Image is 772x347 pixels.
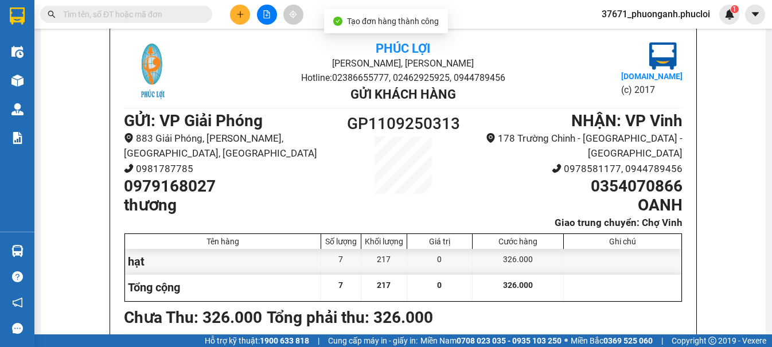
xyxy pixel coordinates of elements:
[708,337,716,345] span: copyright
[124,131,333,161] li: 883 Giải Phóng, [PERSON_NAME], [GEOGRAPHIC_DATA], [GEOGRAPHIC_DATA]
[473,161,683,177] li: 0978581177, 0944789456
[437,280,442,290] span: 0
[603,336,653,345] strong: 0369 525 060
[205,334,309,347] span: Hỗ trợ kỹ thuật:
[11,132,24,144] img: solution-icon
[260,336,309,345] strong: 1900 633 818
[473,177,683,196] h1: 0354070866
[318,334,319,347] span: |
[567,237,679,246] div: Ghi chú
[11,103,24,115] img: warehouse-icon
[263,10,271,18] span: file-add
[745,5,765,25] button: caret-down
[230,5,250,25] button: plus
[11,46,24,58] img: warehouse-icon
[63,8,198,21] input: Tìm tên, số ĐT hoặc mã đơn
[217,56,589,71] li: [PERSON_NAME], [PERSON_NAME]
[321,249,361,275] div: 7
[124,308,262,327] b: Chưa Thu : 326.000
[333,111,473,137] h1: GP1109250313
[338,280,343,290] span: 7
[724,9,735,20] img: icon-new-feature
[125,249,321,275] div: hạt
[475,237,560,246] div: Cước hàng
[217,71,589,85] li: Hotline: 02386655777, 02462925925, 0944789456
[12,323,23,334] span: message
[124,163,134,173] span: phone
[377,280,391,290] span: 217
[11,75,24,87] img: warehouse-icon
[407,249,473,275] div: 0
[333,17,342,26] span: check-circle
[257,5,277,25] button: file-add
[486,133,496,143] span: environment
[12,271,23,282] span: question-circle
[128,237,318,246] div: Tên hàng
[473,196,683,215] h1: OANH
[124,196,333,215] h1: thương
[732,5,736,13] span: 1
[503,280,533,290] span: 326.000
[350,87,456,102] b: Gửi khách hàng
[128,280,180,294] span: Tổng cộng
[124,42,181,100] img: logo.jpg
[592,7,719,21] span: 37671_phuonganh.phucloi
[473,131,683,161] li: 178 Trường Chinh - [GEOGRAPHIC_DATA] - [GEOGRAPHIC_DATA]
[347,17,439,26] span: Tạo đơn hàng thành công
[328,334,418,347] span: Cung cấp máy in - giấy in:
[12,297,23,308] span: notification
[124,161,333,177] li: 0981787785
[324,237,358,246] div: Số lượng
[289,10,297,18] span: aim
[571,111,683,130] b: NHẬN : VP Vinh
[236,10,244,18] span: plus
[124,111,263,130] b: GỬI : VP Giải Phóng
[750,9,761,20] span: caret-down
[361,249,407,275] div: 217
[48,10,56,18] span: search
[661,334,663,347] span: |
[621,72,683,81] b: [DOMAIN_NAME]
[364,237,404,246] div: Khối lượng
[621,83,683,97] li: (c) 2017
[410,237,469,246] div: Giá trị
[473,249,564,275] div: 326.000
[283,5,303,25] button: aim
[376,41,430,56] b: Phúc Lợi
[124,133,134,143] span: environment
[124,177,333,196] h1: 0979168027
[267,308,433,327] b: Tổng phải thu: 326.000
[564,338,568,343] span: ⚪️
[11,245,24,257] img: warehouse-icon
[10,7,25,25] img: logo-vxr
[552,163,562,173] span: phone
[731,5,739,13] sup: 1
[571,334,653,347] span: Miền Bắc
[649,42,677,70] img: logo.jpg
[555,217,683,228] b: Giao trung chuyển: Chợ Vinh
[457,336,562,345] strong: 0708 023 035 - 0935 103 250
[420,334,562,347] span: Miền Nam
